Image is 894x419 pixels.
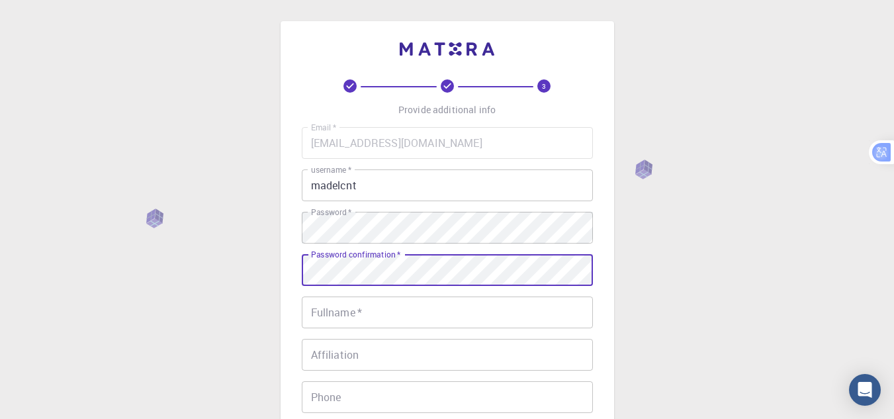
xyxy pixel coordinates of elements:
[311,249,400,260] label: Password confirmation
[311,122,336,133] label: Email
[311,207,351,218] label: Password
[311,164,351,175] label: username
[849,374,881,406] div: Open Intercom Messenger
[398,103,496,116] p: Provide additional info
[542,81,546,91] text: 3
